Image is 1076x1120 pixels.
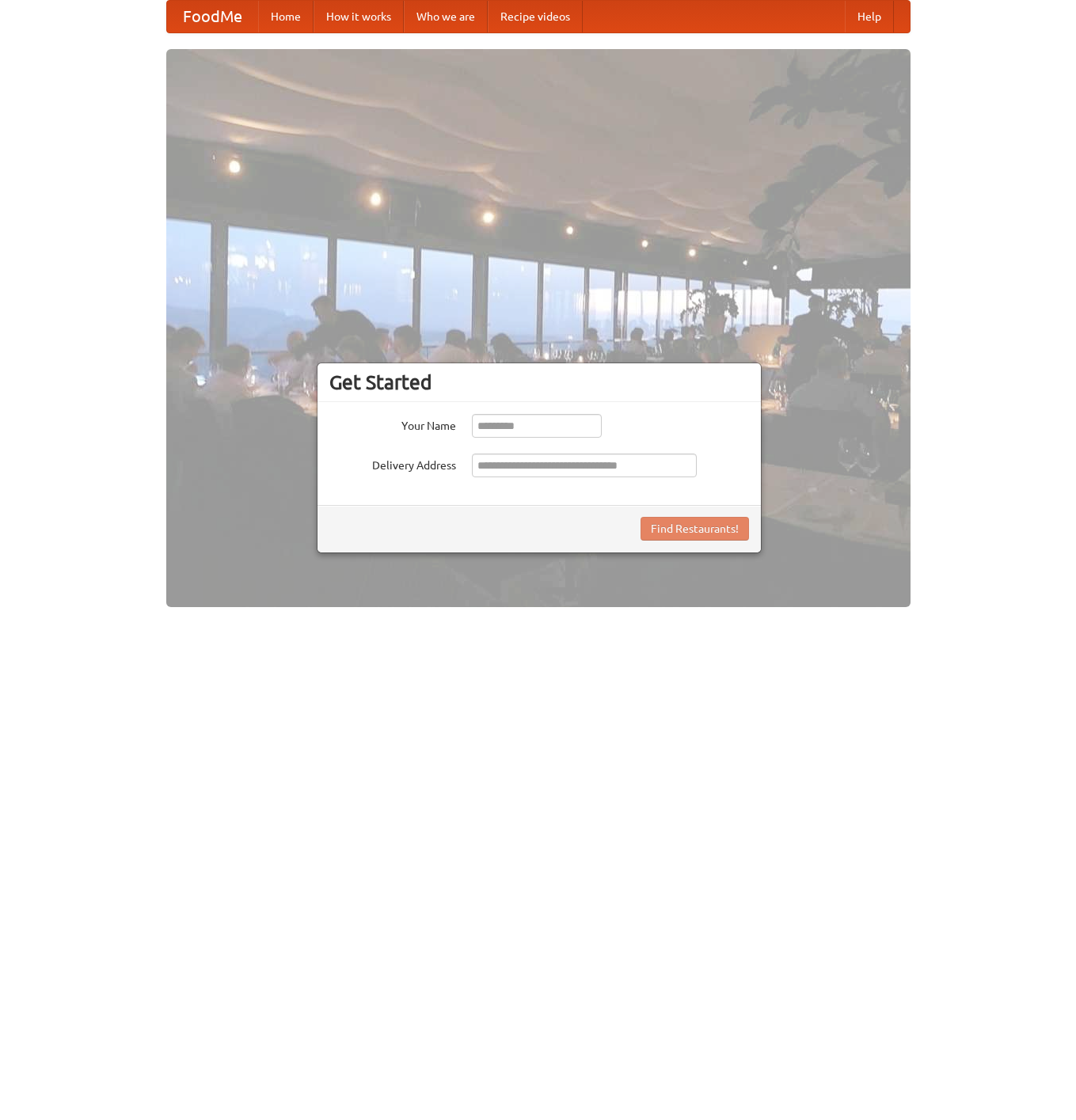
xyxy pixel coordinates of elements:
[329,414,456,434] label: Your Name
[329,454,456,473] label: Delivery Address
[488,1,583,32] a: Recipe videos
[845,1,894,32] a: Help
[404,1,488,32] a: Who we are
[329,370,749,394] h3: Get Started
[314,1,404,32] a: How it works
[641,517,749,541] button: Find Restaurants!
[258,1,314,32] a: Home
[167,1,258,32] a: FoodMe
